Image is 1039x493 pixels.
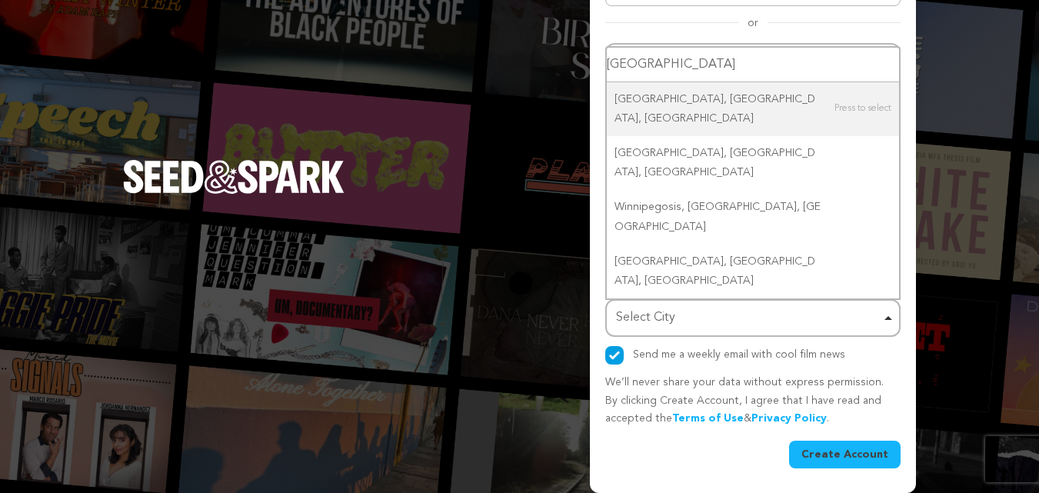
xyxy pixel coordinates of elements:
p: We’ll never share your data without express permission. By clicking Create Account, I agree that ... [605,374,901,428]
input: Select City [607,48,899,82]
button: Create Account [789,441,901,468]
div: Winnipegosis, [GEOGRAPHIC_DATA], [GEOGRAPHIC_DATA] [607,190,899,244]
a: Seed&Spark Homepage [123,160,345,225]
span: or [738,15,768,31]
a: Terms of Use [672,413,744,424]
a: Privacy Policy [751,413,827,424]
div: [GEOGRAPHIC_DATA], [GEOGRAPHIC_DATA], [GEOGRAPHIC_DATA] [607,136,899,190]
div: Select City [616,307,881,329]
div: [GEOGRAPHIC_DATA], [GEOGRAPHIC_DATA], [GEOGRAPHIC_DATA] [607,82,899,136]
div: [GEOGRAPHIC_DATA], [GEOGRAPHIC_DATA], [GEOGRAPHIC_DATA] [607,245,899,298]
input: Name [605,43,901,82]
img: Seed&Spark Logo [123,160,345,194]
label: Send me a weekly email with cool film news [633,349,845,360]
